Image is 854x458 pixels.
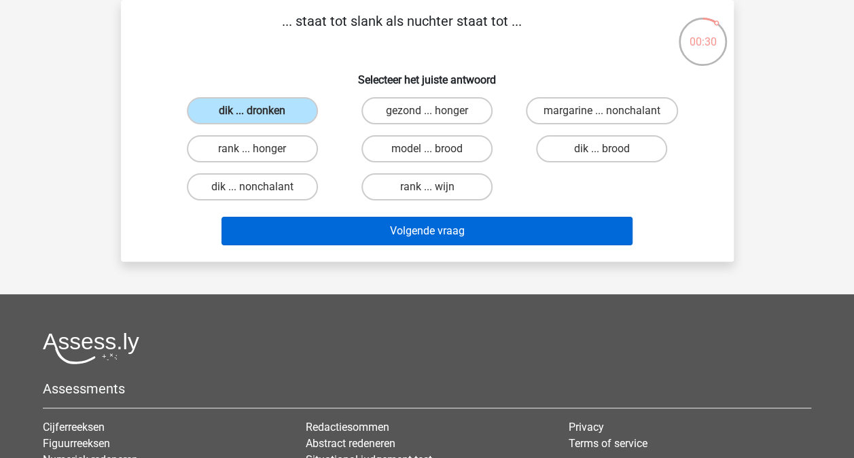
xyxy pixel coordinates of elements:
label: dik ... brood [536,135,667,162]
label: dik ... dronken [187,97,318,124]
a: Figuurreeksen [43,437,110,450]
label: rank ... wijn [361,173,493,200]
a: Cijferreeksen [43,421,105,434]
a: Abstract redeneren [306,437,395,450]
label: model ... brood [361,135,493,162]
label: margarine ... nonchalant [526,97,678,124]
label: dik ... nonchalant [187,173,318,200]
label: rank ... honger [187,135,318,162]
a: Terms of service [569,437,647,450]
a: Privacy [569,421,604,434]
h5: Assessments [43,381,811,397]
a: Redactiesommen [306,421,389,434]
p: ... staat tot slank als nuchter staat tot ... [143,11,661,52]
label: gezond ... honger [361,97,493,124]
img: Assessly logo [43,332,139,364]
h6: Selecteer het juiste antwoord [143,63,712,86]
button: Volgende vraag [221,217,633,245]
div: 00:30 [677,16,728,50]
